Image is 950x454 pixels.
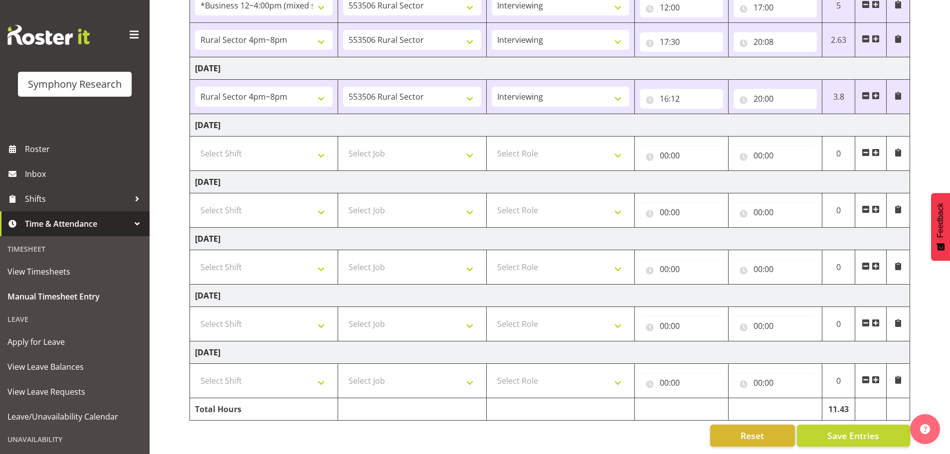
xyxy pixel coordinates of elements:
[827,429,879,442] span: Save Entries
[28,77,122,92] div: Symphony Research
[710,425,795,447] button: Reset
[2,329,147,354] a: Apply for Leave
[190,57,910,80] td: [DATE]
[2,284,147,309] a: Manual Timesheet Entry
[741,429,764,442] span: Reset
[2,239,147,259] div: Timesheet
[7,25,90,45] img: Rosterit website logo
[734,316,817,336] input: Click to select...
[822,398,855,421] td: 11.43
[190,228,910,250] td: [DATE]
[734,146,817,165] input: Click to select...
[640,202,723,222] input: Click to select...
[2,354,147,379] a: View Leave Balances
[640,32,723,52] input: Click to select...
[822,364,855,398] td: 0
[734,32,817,52] input: Click to select...
[190,171,910,193] td: [DATE]
[7,289,142,304] span: Manual Timesheet Entry
[25,142,145,156] span: Roster
[7,264,142,279] span: View Timesheets
[936,203,945,238] span: Feedback
[822,250,855,285] td: 0
[2,309,147,329] div: Leave
[25,166,145,181] span: Inbox
[7,409,142,424] span: Leave/Unavailability Calendar
[734,89,817,109] input: Click to select...
[822,307,855,341] td: 0
[190,285,910,307] td: [DATE]
[640,259,723,279] input: Click to select...
[7,384,142,399] span: View Leave Requests
[2,379,147,404] a: View Leave Requests
[822,137,855,171] td: 0
[822,193,855,228] td: 0
[822,23,855,57] td: 2.63
[190,341,910,364] td: [DATE]
[7,359,142,374] span: View Leave Balances
[25,191,130,206] span: Shifts
[640,316,723,336] input: Click to select...
[734,373,817,393] input: Click to select...
[2,259,147,284] a: View Timesheets
[640,146,723,165] input: Click to select...
[2,404,147,429] a: Leave/Unavailability Calendar
[190,114,910,137] td: [DATE]
[640,373,723,393] input: Click to select...
[822,80,855,114] td: 3.8
[190,398,338,421] td: Total Hours
[640,89,723,109] input: Click to select...
[734,259,817,279] input: Click to select...
[2,429,147,450] div: Unavailability
[7,334,142,349] span: Apply for Leave
[931,193,950,261] button: Feedback - Show survey
[734,202,817,222] input: Click to select...
[920,424,930,434] img: help-xxl-2.png
[25,216,130,231] span: Time & Attendance
[797,425,910,447] button: Save Entries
